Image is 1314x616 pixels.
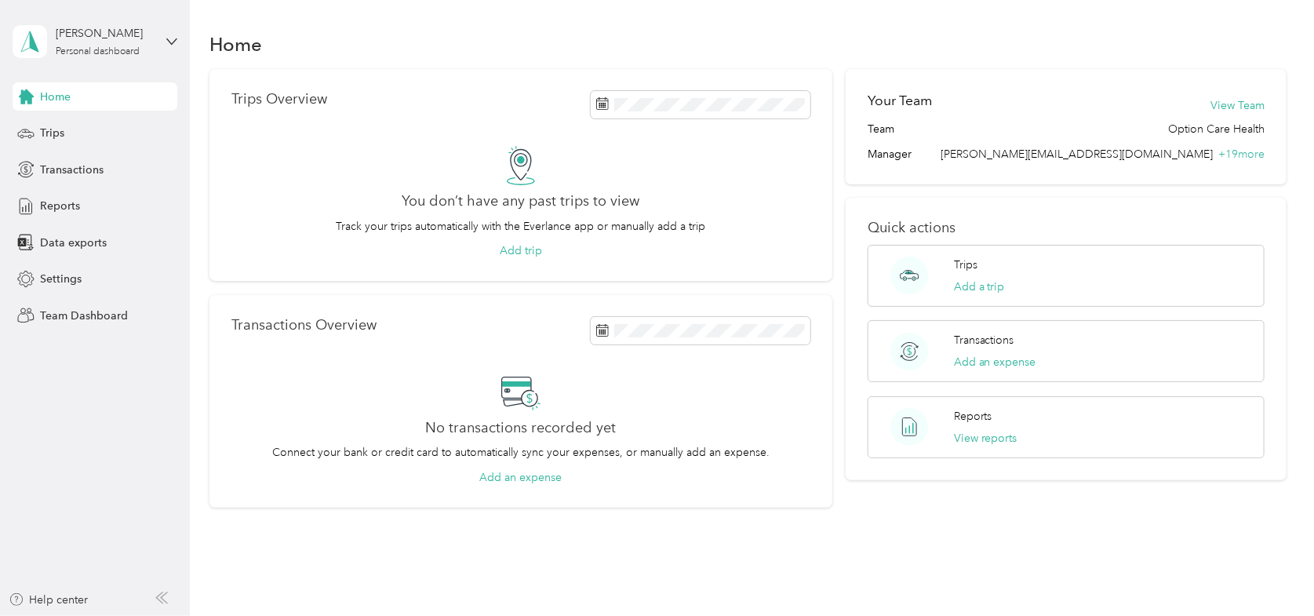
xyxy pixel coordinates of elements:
button: View reports [954,430,1017,447]
span: [PERSON_NAME][EMAIL_ADDRESS][DOMAIN_NAME] [941,148,1213,161]
iframe: Everlance-gr Chat Button Frame [1226,528,1314,616]
button: Add an expense [479,469,562,486]
button: Help center [9,592,89,608]
h2: Your Team [868,91,932,111]
p: Trips Overview [231,91,327,108]
span: Team [868,121,894,137]
p: Quick actions [868,220,1265,236]
span: Settings [40,271,82,287]
span: Manager [868,146,912,162]
span: Option Care Health [1168,121,1265,137]
p: Track your trips automatically with the Everlance app or manually add a trip [336,218,705,235]
p: Reports [954,408,992,425]
button: Add an expense [954,354,1036,370]
span: Reports [40,198,80,214]
p: Connect your bank or credit card to automatically sync your expenses, or manually add an expense. [272,444,770,461]
p: Transactions [954,332,1014,348]
button: Add trip [500,242,542,259]
h2: No transactions recorded yet [425,420,616,436]
div: Personal dashboard [56,47,140,56]
button: Add a trip [954,279,1005,295]
h2: You don’t have any past trips to view [402,193,639,210]
button: View Team [1210,97,1265,114]
div: [PERSON_NAME] [56,25,154,42]
span: + 19 more [1218,148,1265,161]
p: Transactions Overview [231,317,377,334]
span: Data exports [40,235,107,251]
span: Transactions [40,162,104,178]
span: Trips [40,125,64,141]
span: Home [40,89,71,105]
p: Trips [954,257,977,273]
h1: Home [209,36,262,53]
span: Team Dashboard [40,308,128,324]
